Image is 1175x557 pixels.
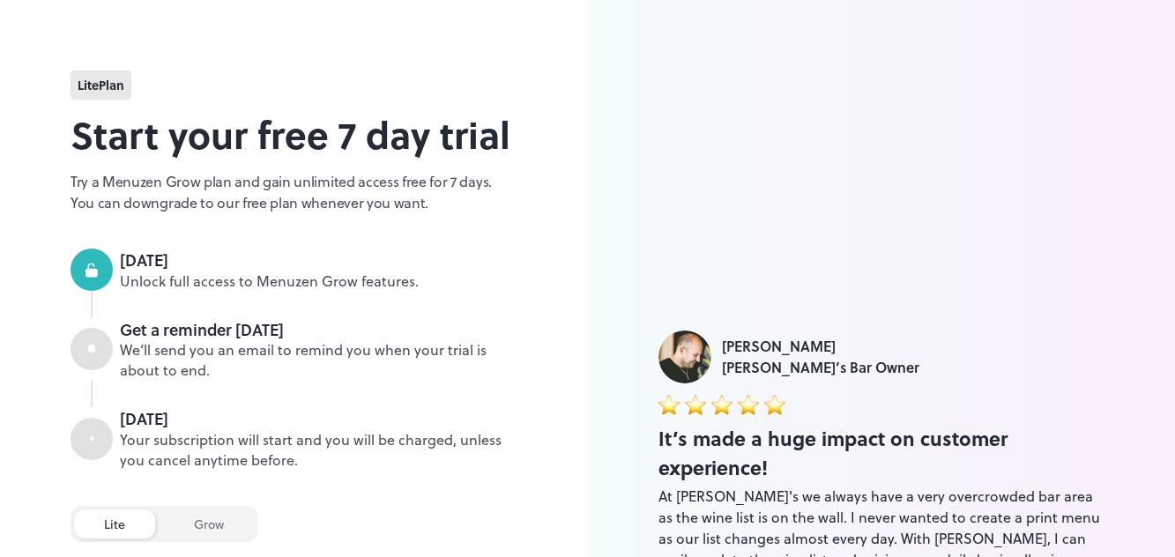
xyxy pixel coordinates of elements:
div: It’s made a huge impact on customer experience! [658,424,1105,482]
img: star [738,394,759,415]
div: grow [164,509,254,538]
img: star [764,394,785,415]
img: star [711,394,733,415]
img: star [685,394,706,415]
div: Your subscription will start and you will be charged, unless you cancel anytime before. [120,430,517,471]
img: Luke Foyle [658,330,711,383]
div: [DATE] [120,249,517,271]
span: lite Plan [78,76,124,94]
div: [PERSON_NAME] [722,336,919,357]
div: Get a reminder [DATE] [120,318,517,341]
div: [DATE] [120,407,517,430]
div: We’ll send you an email to remind you when your trial is about to end. [120,340,517,381]
div: Unlock full access to Menuzen Grow features. [120,271,517,292]
img: star [658,394,680,415]
div: lite [74,509,155,538]
p: Try a Menuzen Grow plan and gain unlimited access free for 7 days. You can downgrade to our free ... [71,171,517,213]
div: [PERSON_NAME]’s Bar Owner [722,357,919,378]
h2: Start your free 7 day trial [71,107,517,162]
